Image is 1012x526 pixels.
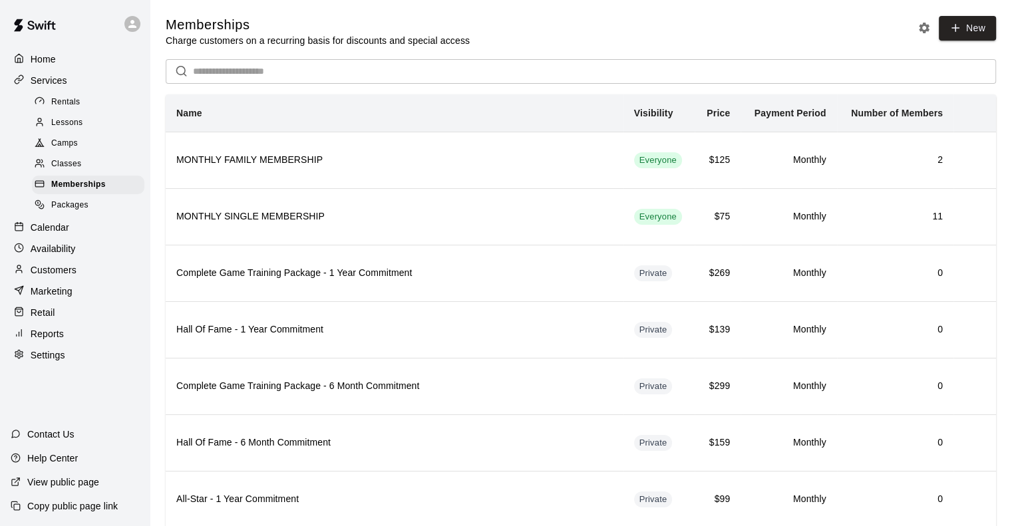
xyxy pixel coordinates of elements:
[634,435,673,451] div: This membership is hidden from the memberships page
[32,155,144,174] div: Classes
[11,260,139,280] a: Customers
[848,209,943,224] h6: 11
[705,209,730,224] h6: $75
[32,134,144,153] div: Camps
[166,16,470,34] h5: Memberships
[27,452,78,465] p: Help Center
[848,323,943,337] h6: 0
[848,266,943,281] h6: 0
[11,324,139,344] a: Reports
[11,345,139,365] a: Settings
[634,211,682,223] span: Everyone
[634,152,682,168] div: This membership is visible to all customers
[705,266,730,281] h6: $269
[634,493,673,506] span: Private
[707,108,730,118] b: Price
[751,379,826,394] h6: Monthly
[848,153,943,168] h6: 2
[31,327,64,340] p: Reports
[51,178,106,192] span: Memberships
[634,378,673,394] div: This membership is hidden from the memberships page
[914,18,934,38] button: Memberships settings
[31,285,73,298] p: Marketing
[634,324,673,336] span: Private
[176,153,613,168] h6: MONTHLY FAMILY MEMBERSHIP
[751,436,826,450] h6: Monthly
[11,239,139,259] a: Availability
[32,112,150,133] a: Lessons
[11,49,139,69] a: Home
[11,217,139,237] a: Calendar
[634,108,673,118] b: Visibility
[751,323,826,337] h6: Monthly
[176,379,613,394] h6: Complete Game Training Package - 6 Month Commitment
[176,209,613,224] h6: MONTHLY SINGLE MEMBERSHIP
[705,153,730,168] h6: $125
[32,92,150,112] a: Rentals
[176,108,202,118] b: Name
[176,266,613,281] h6: Complete Game Training Package - 1 Year Commitment
[705,323,730,337] h6: $139
[31,74,67,87] p: Services
[705,379,730,394] h6: $299
[27,499,118,513] p: Copy public page link
[755,108,826,118] b: Payment Period
[634,380,673,393] span: Private
[176,436,613,450] h6: Hall Of Fame - 6 Month Commitment
[31,242,76,255] p: Availability
[176,492,613,507] h6: All-Star - 1 Year Commitment
[848,436,943,450] h6: 0
[751,266,826,281] h6: Monthly
[32,175,150,196] a: Memberships
[32,154,150,175] a: Classes
[31,348,65,362] p: Settings
[32,114,144,132] div: Lessons
[634,265,673,281] div: This membership is hidden from the memberships page
[51,199,88,212] span: Packages
[11,70,139,90] a: Services
[705,492,730,507] h6: $99
[27,428,75,441] p: Contact Us
[32,196,150,216] a: Packages
[848,379,943,394] h6: 0
[31,221,69,234] p: Calendar
[31,53,56,66] p: Home
[51,116,83,130] span: Lessons
[848,492,943,507] h6: 0
[32,176,144,194] div: Memberships
[634,209,682,225] div: This membership is visible to all customers
[31,306,55,319] p: Retail
[634,437,673,450] span: Private
[634,267,673,280] span: Private
[851,108,943,118] b: Number of Members
[31,263,77,277] p: Customers
[11,303,139,323] a: Retail
[939,16,996,41] a: New
[634,322,673,338] div: This membership is hidden from the memberships page
[751,153,826,168] h6: Monthly
[51,137,78,150] span: Camps
[176,323,613,337] h6: Hall Of Fame - 1 Year Commitment
[27,475,99,489] p: View public page
[11,281,139,301] a: Marketing
[32,93,144,112] div: Rentals
[634,491,673,507] div: This membership is hidden from the memberships page
[634,154,682,167] span: Everyone
[751,209,826,224] h6: Monthly
[32,196,144,215] div: Packages
[51,158,81,171] span: Classes
[51,96,81,109] span: Rentals
[751,492,826,507] h6: Monthly
[166,34,470,47] p: Charge customers on a recurring basis for discounts and special access
[32,134,150,154] a: Camps
[705,436,730,450] h6: $159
